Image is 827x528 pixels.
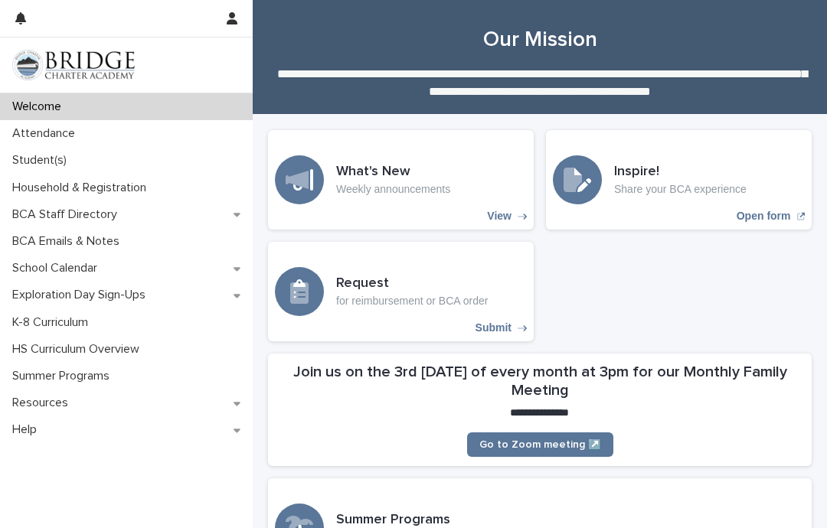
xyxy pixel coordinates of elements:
a: View [268,130,534,230]
p: Help [6,422,49,437]
h3: Inspire! [614,164,747,181]
p: BCA Staff Directory [6,207,129,222]
p: School Calendar [6,261,110,275]
h3: Request [336,275,488,292]
p: BCA Emails & Notes [6,234,132,249]
p: View [487,210,512,223]
p: Resources [6,396,80,410]
p: Submit [476,321,512,334]
p: Student(s) [6,153,79,168]
p: Attendance [6,126,87,141]
p: for reimbursement or BCA order [336,295,488,308]
h2: Join us on the 3rd [DATE] of every month at 3pm for our Monthly Family Meeting [277,363,802,399]
p: Household & Registration [6,181,159,195]
p: Summer Programs [6,369,122,383]
a: Go to Zoom meeting ↗️ [467,432,613,457]
p: HS Curriculum Overview [6,342,152,357]
a: Submit [268,242,534,341]
p: Weekly announcements [336,183,450,196]
h3: What's New [336,164,450,181]
p: Open form [737,210,791,223]
span: Go to Zoom meeting ↗️ [479,439,601,450]
h1: Our Mission [268,28,812,54]
img: V1C1m3IdTEidaUdm9Hs0 [12,50,135,80]
a: Open form [546,130,812,230]
p: K-8 Curriculum [6,315,100,330]
p: Welcome [6,99,74,114]
p: Share your BCA experience [614,183,747,196]
p: Exploration Day Sign-Ups [6,288,158,302]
